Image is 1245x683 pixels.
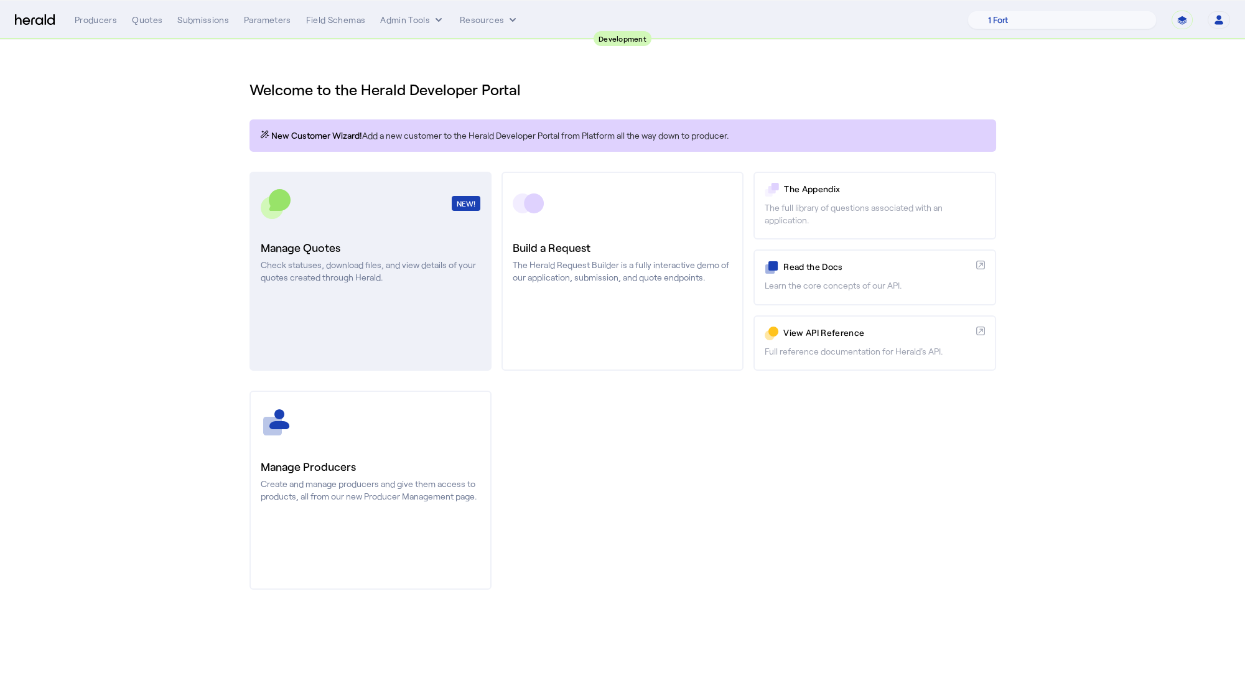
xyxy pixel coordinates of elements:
a: Manage ProducersCreate and manage producers and give them access to products, all from our new Pr... [249,391,492,590]
a: Read the DocsLearn the core concepts of our API. [753,249,996,305]
p: Create and manage producers and give them access to products, all from our new Producer Managemen... [261,478,480,503]
p: Check statuses, download files, and view details of your quotes created through Herald. [261,259,480,284]
p: Read the Docs [783,261,971,273]
h3: Manage Producers [261,458,480,475]
button: internal dropdown menu [380,14,445,26]
div: Field Schemas [306,14,366,26]
p: Learn the core concepts of our API. [765,279,984,292]
a: The AppendixThe full library of questions associated with an application. [753,172,996,239]
a: View API ReferenceFull reference documentation for Herald's API. [753,315,996,371]
p: Add a new customer to the Herald Developer Portal from Platform all the way down to producer. [259,129,986,142]
div: NEW! [452,196,480,211]
h1: Welcome to the Herald Developer Portal [249,80,996,100]
p: The full library of questions associated with an application. [765,202,984,226]
div: Quotes [132,14,162,26]
p: Full reference documentation for Herald's API. [765,345,984,358]
div: Producers [75,14,117,26]
p: View API Reference [783,327,971,339]
button: Resources dropdown menu [460,14,519,26]
div: Parameters [244,14,291,26]
div: Development [594,31,651,46]
img: Herald Logo [15,14,55,26]
h3: Manage Quotes [261,239,480,256]
a: NEW!Manage QuotesCheck statuses, download files, and view details of your quotes created through ... [249,172,492,371]
div: Submissions [177,14,229,26]
a: Build a RequestThe Herald Request Builder is a fully interactive demo of our application, submiss... [501,172,744,371]
p: The Herald Request Builder is a fully interactive demo of our application, submission, and quote ... [513,259,732,284]
h3: Build a Request [513,239,732,256]
p: The Appendix [784,183,984,195]
span: New Customer Wizard! [271,129,362,142]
